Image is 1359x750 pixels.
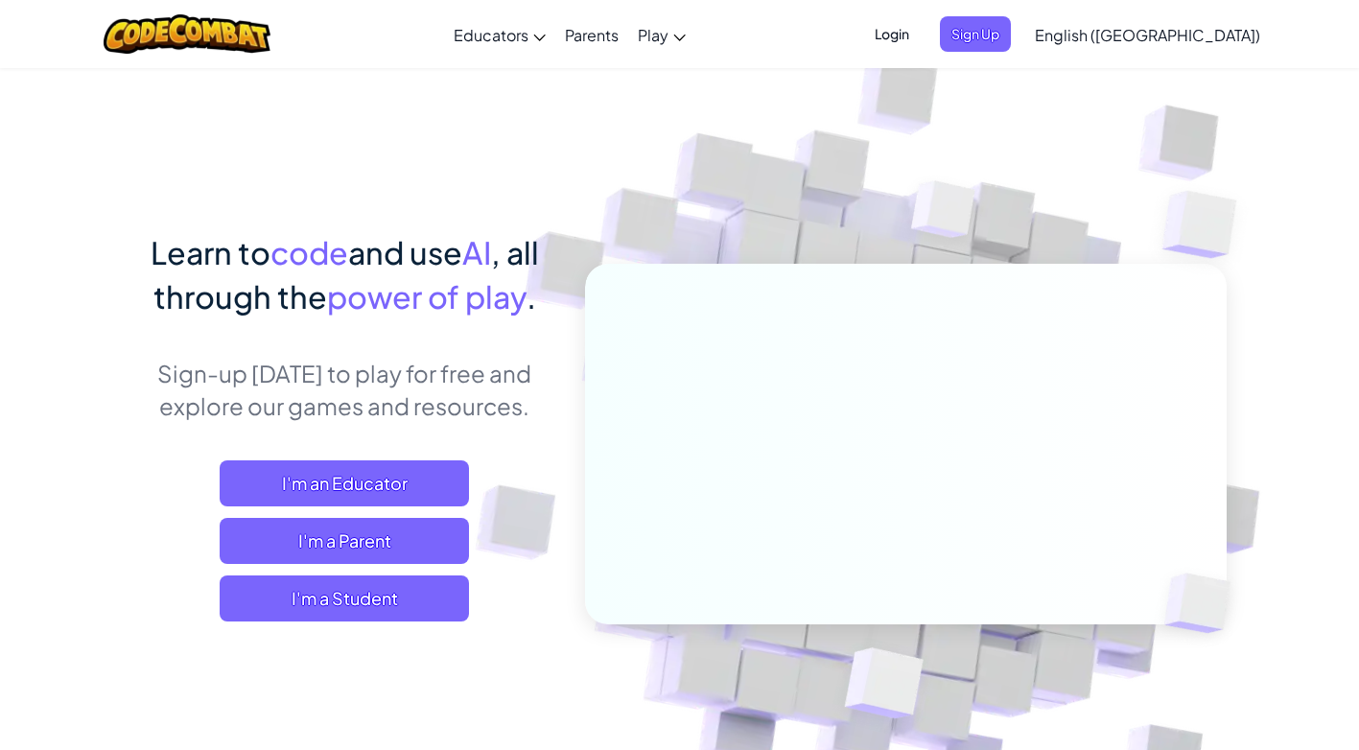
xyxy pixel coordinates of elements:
[454,25,528,45] span: Educators
[527,277,536,316] span: .
[104,14,271,54] img: CodeCombat logo
[555,9,628,60] a: Parents
[628,9,695,60] a: Play
[462,233,491,271] span: AI
[133,357,556,422] p: Sign-up [DATE] to play for free and explore our games and resources.
[638,25,668,45] span: Play
[220,575,469,621] button: I'm a Student
[1025,9,1270,60] a: English ([GEOGRAPHIC_DATA])
[270,233,348,271] span: code
[444,9,555,60] a: Educators
[1132,533,1276,673] img: Overlap cubes
[348,233,462,271] span: and use
[1124,144,1290,306] img: Overlap cubes
[1035,25,1260,45] span: English ([GEOGRAPHIC_DATA])
[875,143,1013,286] img: Overlap cubes
[863,16,921,52] button: Login
[327,277,527,316] span: power of play
[220,460,469,506] a: I'm an Educator
[940,16,1011,52] button: Sign Up
[220,518,469,564] a: I'm a Parent
[151,233,270,271] span: Learn to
